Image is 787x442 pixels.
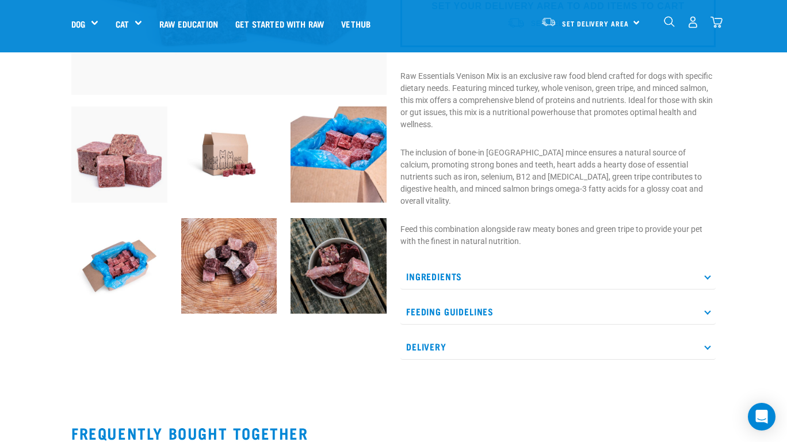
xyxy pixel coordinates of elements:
span: Set Delivery Area [562,21,629,25]
img: Raw Essentials 2024 July2597 [291,106,387,203]
a: Raw Education [151,1,227,47]
img: Lamb Salmon Duck Possum Heart Mixes [181,218,277,314]
img: van-moving.png [541,17,556,27]
p: Raw Essentials Venison Mix is an exclusive raw food blend crafted for dogs with specific dietary ... [400,70,716,131]
img: user.png [687,16,699,28]
p: Feed this combination alongside raw meaty bones and green tripe to provide your pet with the fine... [400,223,716,247]
a: Get started with Raw [227,1,333,47]
p: Ingredients [400,264,716,289]
a: Dog [71,17,85,31]
a: Vethub [333,1,379,47]
p: The inclusion of bone-in [GEOGRAPHIC_DATA] mince ensures a natural source of calcium, promoting s... [400,147,716,207]
p: Delivery [400,334,716,360]
img: THK Wallaby Fillet Chicken Neck TH [291,218,387,314]
img: Raw Essentials Bulk 10kg Raw Dog Food Box [71,218,167,314]
a: Cat [116,17,129,31]
img: Raw Essentials Bulk 10kg Raw Dog Food Box Exterior Design [181,106,277,203]
h2: Frequently bought together [71,424,716,442]
img: 1113 RE Venison Mix 01 [71,106,167,203]
img: home-icon@2x.png [710,16,723,28]
p: Feeding Guidelines [400,299,716,325]
img: home-icon-1@2x.png [664,16,675,27]
div: Open Intercom Messenger [748,403,775,430]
